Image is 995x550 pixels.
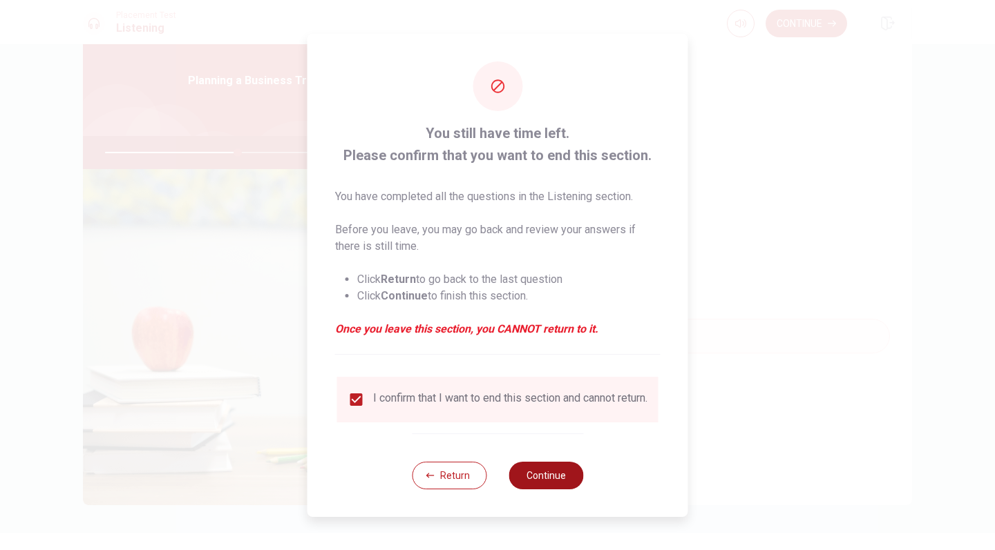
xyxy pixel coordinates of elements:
p: Before you leave, you may go back and review your answers if there is still time. [335,222,661,255]
strong: Return [381,273,416,286]
span: You still have time left. Please confirm that you want to end this section. [335,122,661,166]
p: You have completed all the questions in the Listening section. [335,188,661,205]
li: Click to finish this section. [357,288,661,304]
button: Continue [509,462,583,489]
button: Return [412,462,486,489]
div: I confirm that I want to end this section and cannot return. [373,391,647,408]
em: Once you leave this section, you CANNOT return to it. [335,321,661,337]
li: Click to go back to the last question [357,271,661,288]
strong: Continue [381,289,428,302]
